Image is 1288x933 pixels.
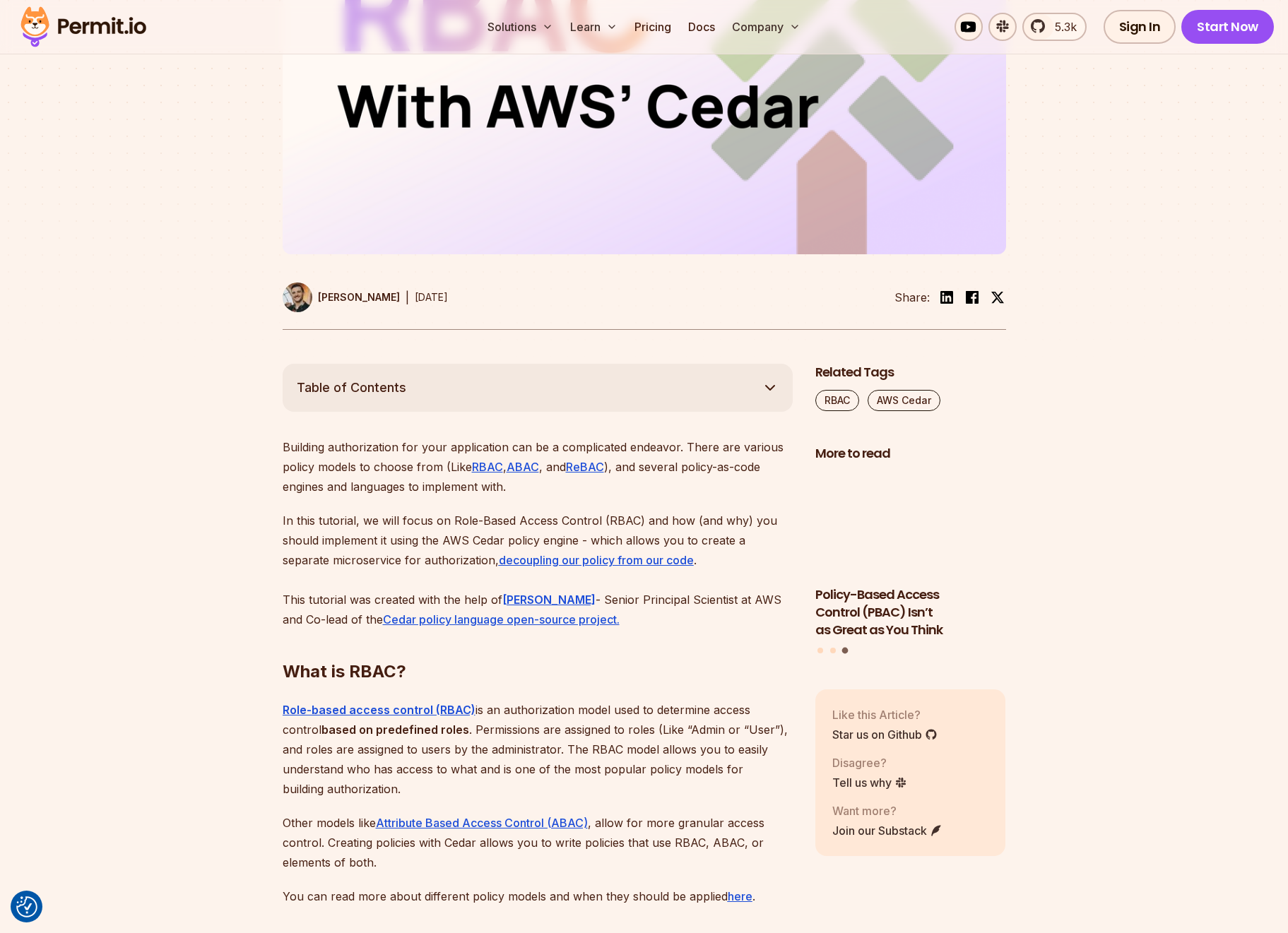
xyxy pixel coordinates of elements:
[1181,10,1274,44] a: Start Now
[815,364,1006,381] h2: Related Tags
[507,460,539,474] a: ABAC
[283,813,793,872] p: Other models like , allow for more granular access control. Creating policies with Cedar allows y...
[964,289,981,306] img: facebook
[832,802,943,819] p: Want more?
[991,290,1005,304] img: twitter
[832,822,943,839] a: Join our Substack
[283,604,793,683] h2: What is RBAC?
[728,889,752,903] a: here
[832,754,907,771] p: Disagree?
[283,700,793,799] p: is an authorization model used to determine access control . Permissions are assigned to roles (L...
[297,378,406,398] span: Table of Contents
[815,586,1006,638] h3: Policy-Based Access Control (PBAC) Isn’t as Great as You Think
[376,816,588,830] a: Attribute Based Access Control (ABAC)
[318,290,400,304] p: [PERSON_NAME]
[472,460,503,474] a: RBAC
[482,13,559,41] button: Solutions
[383,612,620,626] a: Cedar policy language open-source project.
[868,390,940,411] a: AWS Cedar
[1046,18,1077,35] span: 5.3k
[832,726,938,743] a: Star us on Github
[16,896,37,917] button: Consent Preferences
[938,289,955,306] img: linkedin
[815,470,1006,638] li: 3 of 3
[283,511,793,629] p: In this tutorial, we will focus on Role-Based Access Control (RBAC) and how (and why) you should ...
[832,774,907,791] a: Tell us why
[815,390,859,411] a: RBAC
[283,283,312,312] img: Daniel Bass
[502,593,596,607] a: [PERSON_NAME]
[565,13,623,41] button: Learn
[406,289,409,306] div: |
[566,460,604,474] a: ReBAC
[629,13,677,41] a: Pricing
[683,13,721,41] a: Docs
[815,470,1006,578] img: Policy-Based Access Control (PBAC) Isn’t as Great as You Think
[499,553,694,567] a: decoupling our policy from our code
[283,283,400,312] a: [PERSON_NAME]
[1022,13,1087,41] a: 5.3k
[1104,10,1176,44] a: Sign In
[815,470,1006,655] div: Posts
[894,289,930,306] li: Share:
[415,291,448,303] time: [DATE]
[832,706,938,723] p: Like this Article?
[830,648,836,653] button: Go to slide 2
[321,723,469,737] strong: based on predefined roles
[16,896,37,917] img: Revisit consent button
[817,648,823,653] button: Go to slide 1
[283,703,475,717] a: Role-based access control (RBAC)
[726,13,806,41] button: Company
[842,648,849,654] button: Go to slide 3
[283,886,793,906] p: You can read more about different policy models and when they should be applied .
[283,437,793,497] p: Building authorization for your application can be a complicated endeavor. There are various poli...
[14,3,153,51] img: Permit logo
[283,364,793,412] button: Table of Contents
[815,445,1006,463] h2: More to read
